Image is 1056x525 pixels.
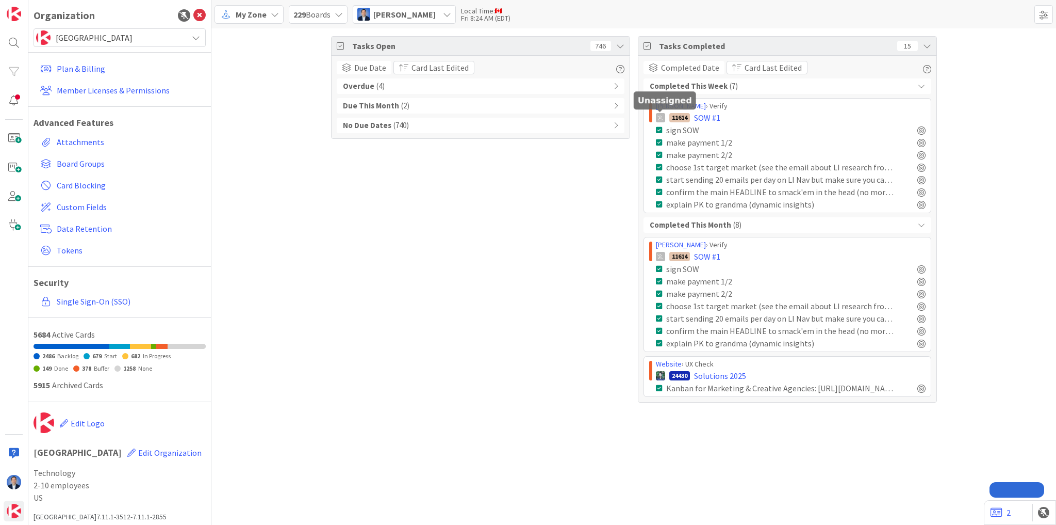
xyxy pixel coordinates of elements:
[36,241,206,260] a: Tokens
[127,442,202,464] button: Edit Organization
[34,329,50,340] span: 5684
[669,113,690,122] div: 11614
[666,186,895,198] div: confirm the main HEADLINE to smack'em in the head (no more than 5 WOWs)
[138,364,152,372] span: None
[54,364,68,372] span: Done
[36,59,206,78] a: Plan & Billing
[373,8,436,21] span: [PERSON_NAME]
[666,124,804,136] div: sign SOW
[656,240,926,250] div: › Verify
[34,412,54,433] img: avatar
[57,157,202,170] span: Board Groups
[59,412,105,434] button: Edit Logo
[666,263,804,275] div: sign SOW
[666,161,895,173] div: choose 1st target market (see the email about LI research from [PERSON_NAME])
[666,337,862,349] div: explain PK to grandma (dynamic insights)
[666,173,895,186] div: start sending 20 emails per day on LI Nav but make sure you can keep up with it
[666,300,895,312] div: choose 1st target market (see the email about LI research from [PERSON_NAME])
[343,81,374,92] b: Overdue
[131,352,140,360] span: 682
[34,479,206,491] span: 2-10 employees
[650,81,728,92] b: Completed This Week
[57,244,202,257] span: Tokens
[138,448,202,458] span: Edit Organization
[34,277,206,289] h1: Security
[36,154,206,173] a: Board Groups
[666,136,820,149] div: make payment 1/2
[34,379,206,391] div: Archived Cards
[694,112,720,124] span: SOW #1
[34,491,206,504] span: US
[661,61,719,74] span: Completed Date
[897,41,918,51] div: 15
[34,467,206,479] span: Technology
[236,8,267,21] span: My Zone
[42,364,52,372] span: 149
[34,328,206,341] div: Active Cards
[656,101,926,112] div: › Verify
[666,275,820,288] div: make payment 1/2
[656,371,665,380] img: CR
[666,312,895,325] div: start sending 20 emails per day on LI Nav but make sure you can keep up with it
[123,364,136,372] span: 1258
[71,418,105,428] span: Edit Logo
[92,352,102,360] span: 679
[650,219,731,231] b: Completed This Month
[638,96,692,105] h5: Unassigned
[393,61,474,74] button: Card Last Edited
[590,41,611,51] div: 746
[34,117,206,129] h1: Advanced Features
[666,382,895,394] div: Kanban for Marketing & Creative Agencies: [URL][DOMAIN_NAME]
[34,380,50,390] span: 5915
[745,61,802,74] span: Card Last Edited
[36,81,206,100] a: Member Licenses & Permissions
[57,352,78,360] span: Backlog
[393,120,409,132] span: ( 740 )
[7,504,21,518] img: avatar
[36,133,206,151] a: Attachments
[411,61,469,74] span: Card Last Edited
[57,222,202,235] span: Data Retention
[343,120,391,132] b: No Due Dates
[659,40,892,52] span: Tasks Completed
[354,61,386,74] span: Due Date
[34,8,95,23] div: Organization
[376,81,385,92] span: ( 4 )
[57,201,202,213] span: Custom Fields
[293,8,331,21] span: Boards
[401,100,409,112] span: ( 2 )
[36,176,206,195] a: Card Blocking
[357,8,370,21] img: DP
[495,8,502,13] img: ca.png
[352,40,585,52] span: Tasks Open
[669,371,690,380] div: 24430
[656,359,682,369] a: Website
[34,442,206,464] h1: [GEOGRAPHIC_DATA]
[293,9,306,20] b: 229
[56,30,183,45] span: [GEOGRAPHIC_DATA]
[57,179,202,192] span: Card Blocking
[7,475,21,489] img: DP
[34,512,206,522] div: [GEOGRAPHIC_DATA] 7.11.1-3512-7.11.1-2855
[669,252,690,261] div: 11614
[343,100,399,112] b: Due This Month
[733,219,741,231] span: ( 8 )
[143,352,171,360] span: In Progress
[666,149,820,161] div: make payment 2/2
[7,7,21,21] img: Visit kanbanzone.com
[36,219,206,238] a: Data Retention
[82,364,91,372] span: 378
[36,30,51,45] img: avatar
[991,506,1011,519] a: 2
[666,325,895,337] div: confirm the main HEADLINE to smack'em in the head (no more than 5 WOWs)
[656,359,926,370] div: › UX Check
[36,292,206,311] a: Single Sign-On (SSO)
[727,61,807,74] button: Card Last Edited
[694,250,720,263] span: SOW #1
[104,352,117,360] span: Start
[666,198,862,211] div: explain PK to grandma (dynamic insights)
[656,240,706,249] a: [PERSON_NAME]
[42,352,55,360] span: 2486
[36,198,206,216] a: Custom Fields
[666,288,820,300] div: make payment 2/2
